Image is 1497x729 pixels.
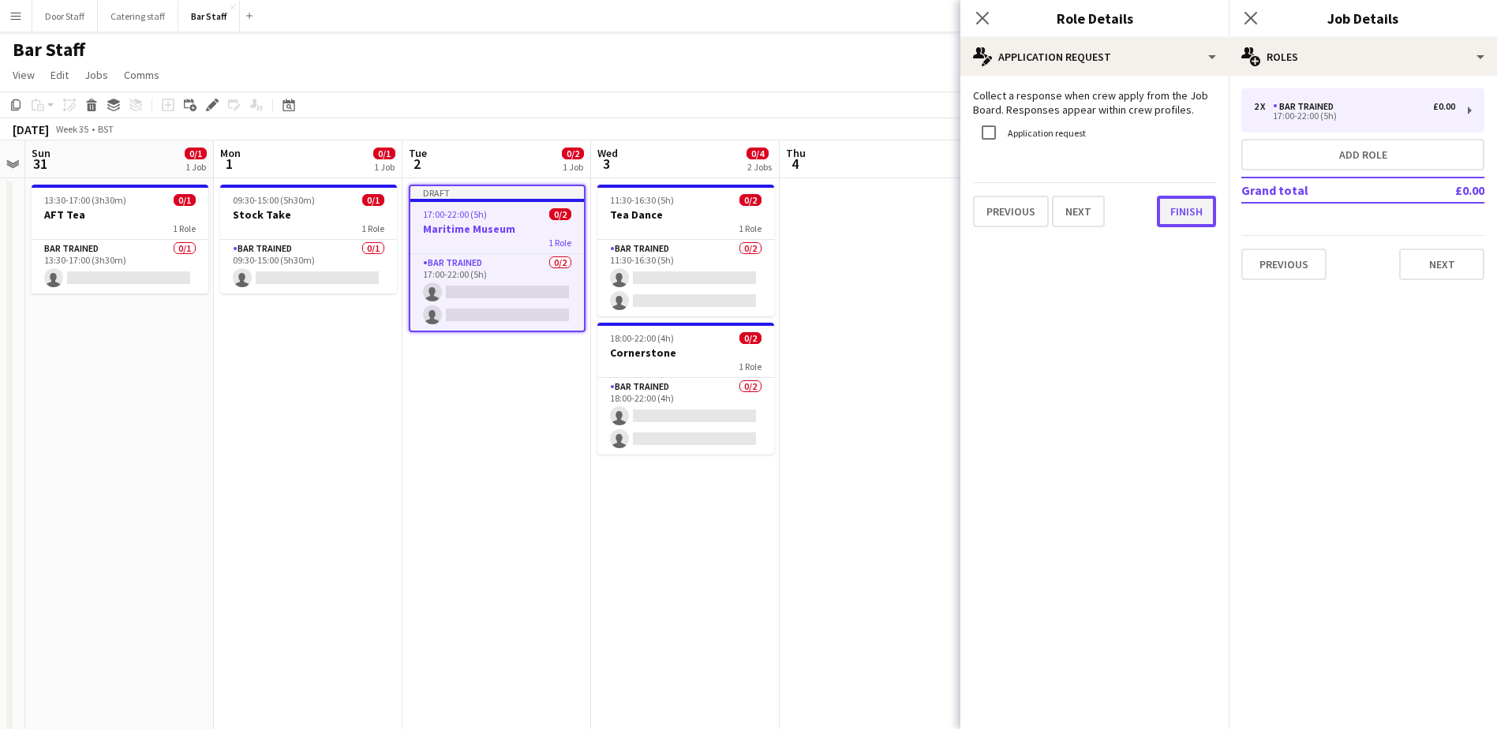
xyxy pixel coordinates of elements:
[1433,101,1455,112] div: £0.00
[1254,112,1455,120] div: 17:00-22:00 (5h)
[562,148,584,159] span: 0/2
[32,207,208,222] h3: AFT Tea
[548,237,571,249] span: 1 Role
[13,121,49,137] div: [DATE]
[597,240,774,316] app-card-role: Bar trained0/211:30-16:30 (5h)
[218,155,241,173] span: 1
[178,1,240,32] button: Bar Staff
[220,185,397,293] app-job-card: 09:30-15:00 (5h30m)0/1Stock Take1 RoleBar trained0/109:30-15:00 (5h30m)
[98,123,114,135] div: BST
[32,146,51,160] span: Sun
[1005,127,1086,139] label: Application request
[185,161,206,173] div: 1 Job
[409,185,586,332] app-job-card: Draft17:00-22:00 (5h)0/2Maritime Museum1 RoleBar trained0/217:00-22:00 (5h)
[174,194,196,206] span: 0/1
[410,254,584,331] app-card-role: Bar trained0/217:00-22:00 (5h)
[973,196,1049,227] button: Previous
[44,65,75,85] a: Edit
[410,222,584,236] h3: Maritime Museum
[423,208,487,220] span: 17:00-22:00 (5h)
[1254,101,1273,112] div: 2 x
[78,65,114,85] a: Jobs
[960,38,1229,76] div: Application Request
[747,148,769,159] span: 0/4
[361,222,384,234] span: 1 Role
[220,207,397,222] h3: Stock Take
[185,148,207,159] span: 0/1
[960,8,1229,28] h3: Role Details
[84,68,108,82] span: Jobs
[6,65,41,85] a: View
[563,161,583,173] div: 1 Job
[597,378,774,454] app-card-role: Bar trained0/218:00-22:00 (4h)
[739,222,762,234] span: 1 Role
[595,155,618,173] span: 3
[373,148,395,159] span: 0/1
[13,68,35,82] span: View
[1241,178,1409,203] td: Grand total
[1241,139,1484,170] button: Add role
[32,185,208,293] app-job-card: 13:30-17:00 (3h30m)0/1AFT Tea1 RoleBar trained0/113:30-17:00 (3h30m)
[1273,101,1340,112] div: Bar trained
[51,68,69,82] span: Edit
[1052,196,1105,227] button: Next
[1229,38,1497,76] div: Roles
[1409,178,1484,203] td: £0.00
[32,240,208,293] app-card-role: Bar trained0/113:30-17:00 (3h30m)
[973,88,1216,117] p: Collect a response when crew apply from the Job Board. Responses appear within crew profiles.
[597,146,618,160] span: Wed
[118,65,166,85] a: Comms
[406,155,427,173] span: 2
[597,346,774,360] h3: Cornerstone
[52,123,92,135] span: Week 35
[739,361,762,372] span: 1 Role
[610,332,674,344] span: 18:00-22:00 (4h)
[1157,196,1216,227] button: Finish
[597,207,774,222] h3: Tea Dance
[739,332,762,344] span: 0/2
[739,194,762,206] span: 0/2
[1241,249,1327,280] button: Previous
[29,155,51,173] span: 31
[786,146,806,160] span: Thu
[173,222,196,234] span: 1 Role
[362,194,384,206] span: 0/1
[610,194,674,206] span: 11:30-16:30 (5h)
[1399,249,1484,280] button: Next
[220,146,241,160] span: Mon
[44,194,126,206] span: 13:30-17:00 (3h30m)
[784,155,806,173] span: 4
[124,68,159,82] span: Comms
[1229,8,1497,28] h3: Job Details
[32,1,98,32] button: Door Staff
[409,146,427,160] span: Tue
[374,161,395,173] div: 1 Job
[410,186,584,199] div: Draft
[98,1,178,32] button: Catering staff
[597,323,774,454] app-job-card: 18:00-22:00 (4h)0/2Cornerstone1 RoleBar trained0/218:00-22:00 (4h)
[13,38,85,62] h1: Bar Staff
[549,208,571,220] span: 0/2
[747,161,772,173] div: 2 Jobs
[597,185,774,316] app-job-card: 11:30-16:30 (5h)0/2Tea Dance1 RoleBar trained0/211:30-16:30 (5h)
[233,194,315,206] span: 09:30-15:00 (5h30m)
[220,240,397,293] app-card-role: Bar trained0/109:30-15:00 (5h30m)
